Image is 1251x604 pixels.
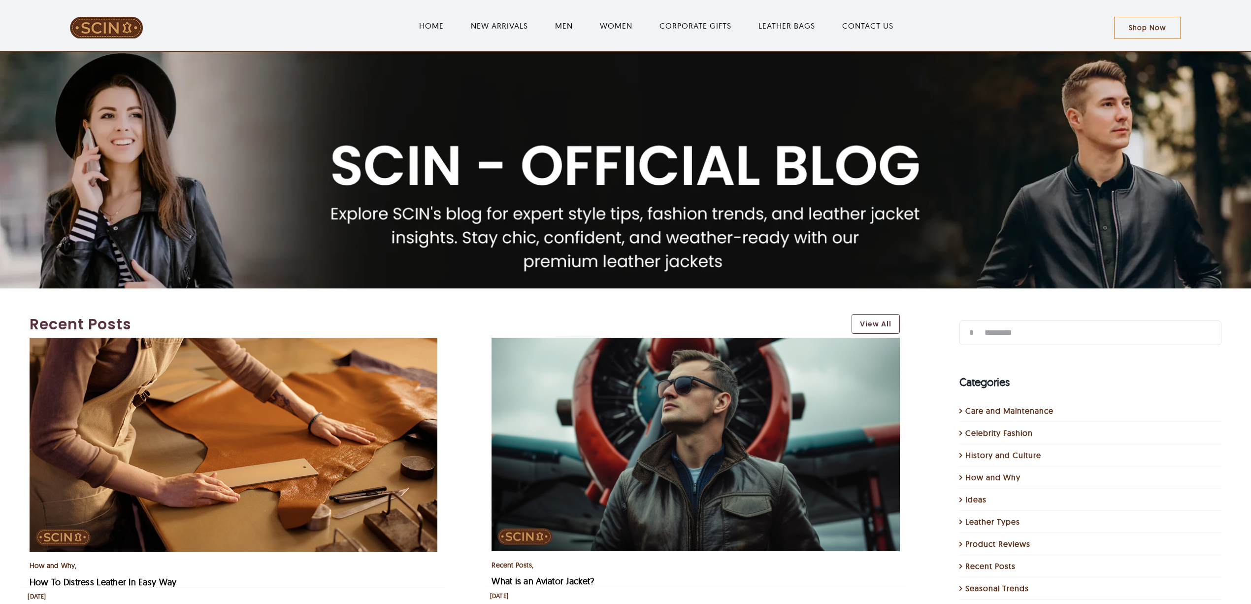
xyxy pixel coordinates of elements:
[965,449,1217,461] a: History and Culture
[69,15,143,25] a: LeatherSCIN
[492,559,899,571] div: ,
[30,313,842,335] a: Recent Posts
[965,516,1217,528] a: Leather Types
[1114,17,1181,39] a: Shop Now
[959,320,984,345] input: Search
[852,314,900,334] a: View All
[842,20,893,32] a: CONTACT US
[555,20,573,32] a: MEN
[965,494,1217,505] a: Ideas
[959,320,1222,345] input: Search...
[30,561,75,570] a: How and Why
[490,592,508,600] div: [DATE]
[965,427,1217,439] a: Celebrity Fashion
[30,339,437,349] a: How To Distress Leather In Easy Way
[492,339,899,349] a: What is an Aviator Jacket?
[30,338,437,552] img: How To Distress Leather In Easy Way
[659,20,731,32] a: CORPORATE GIFTS
[600,20,632,32] a: WOMEN
[965,538,1217,550] a: Product Reviews
[965,582,1217,594] a: Seasonal Trends
[492,561,532,569] a: Recent Posts
[1129,24,1166,32] span: Shop Now
[69,16,143,39] img: LeatherSCIN
[28,593,46,601] div: [DATE]
[965,471,1217,483] a: How and Why
[30,576,176,588] a: How To Distress Leather In Easy Way
[492,338,899,552] img: What is an Aviator Jacket?
[758,20,815,32] a: LEATHER BAGS
[965,560,1217,572] a: Recent Posts
[492,575,594,587] a: What is an Aviator Jacket?
[30,560,437,571] div: ,
[419,20,444,32] a: HOME
[471,20,528,32] a: NEW ARRIVALS
[965,405,1217,417] a: Care and Maintenance
[198,10,1114,41] nav: Main Menu
[959,374,1222,391] h4: Categories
